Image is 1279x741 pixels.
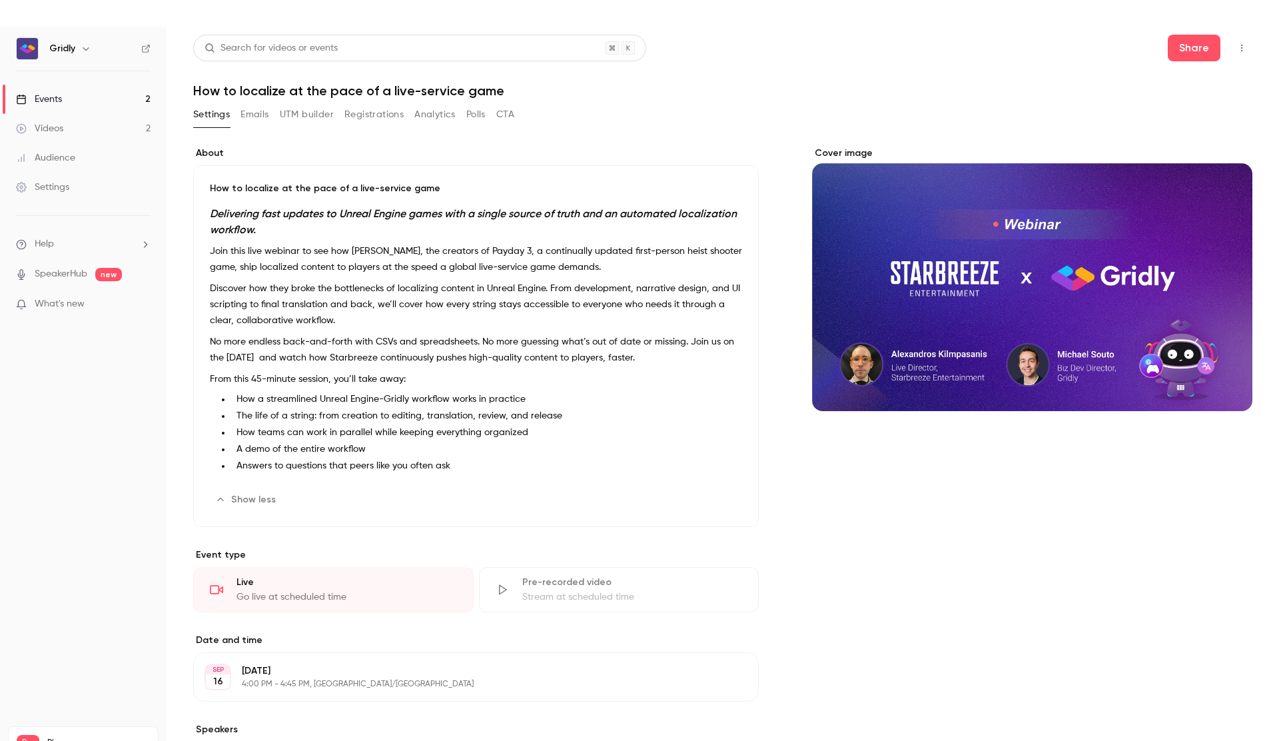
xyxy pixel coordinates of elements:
label: Cover image [812,147,1252,160]
p: Event type [193,548,759,562]
div: LiveGo live at scheduled time [193,567,474,612]
label: Date and time [193,634,759,647]
section: Cover image [812,147,1252,411]
em: Delivering fast updates to Unreal Engine games with a single source of truth and an automated loc... [210,207,737,236]
div: Keywords by Traffic [147,79,224,87]
div: Pre-recorded video [522,576,743,589]
button: Settings [193,104,230,125]
button: Show less [210,489,284,510]
button: Registrations [344,104,404,125]
div: Go live at scheduled time [236,590,457,604]
li: Answers to questions that peers like you often ask [231,459,742,473]
button: CTA [496,104,514,125]
label: Speakers [193,723,759,736]
p: 4:00 PM - 4:45 PM, [GEOGRAPHIC_DATA]/[GEOGRAPHIC_DATA] [242,679,688,690]
img: Gridly [17,38,38,59]
div: Stream at scheduled time [522,590,743,604]
div: v 4.0.25 [37,21,65,32]
span: new [95,268,122,281]
div: Domain Overview [51,79,119,87]
label: About [193,147,759,160]
div: Pre-recorded videoStream at scheduled time [479,567,759,612]
button: Emails [240,104,268,125]
div: SEP [206,665,230,674]
img: website_grey.svg [21,35,32,45]
button: Share [1168,35,1220,61]
li: help-dropdown-opener [16,237,151,251]
p: How to localize at the pace of a live-service game [210,182,742,195]
a: SpeakerHub [35,267,87,281]
li: A demo of the entire workflow [231,442,742,456]
div: Audience [16,151,75,165]
div: Live [236,576,457,589]
img: tab_keywords_by_traffic_grey.svg [133,77,143,88]
h6: Gridly [49,42,75,55]
h1: How to localize at the pace of a live-service game [193,83,1252,99]
div: Settings [16,181,69,194]
p: [DATE] [242,664,688,678]
p: 16 [213,675,223,688]
span: What's new [35,297,85,311]
button: Analytics [414,104,456,125]
li: How teams can work in parallel while keeping everything organized [231,426,742,440]
img: logo_orange.svg [21,21,32,32]
p: From this 45-minute session, you’ll take away: [210,371,742,387]
button: Polls [466,104,486,125]
button: UTM builder [280,104,334,125]
p: No more endless back-and-forth with CSVs and spreadsheets. No more guessing what’s out of date or... [210,334,742,366]
p: Discover how they broke the bottlenecks of localizing content in Unreal Engine. From development,... [210,281,742,329]
span: Help [35,237,54,251]
div: Search for videos or events [205,41,338,55]
p: Join this live webinar to see how [PERSON_NAME], the creators of Payday 3, a continually updated ... [210,243,742,275]
div: Events [16,93,62,106]
li: How a streamlined Unreal Engine-Gridly workflow works in practice [231,392,742,406]
li: The life of a string: from creation to editing, translation, review, and release [231,409,742,423]
div: Domain: [DOMAIN_NAME] [35,35,147,45]
img: tab_domain_overview_orange.svg [36,77,47,88]
div: Videos [16,122,63,135]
